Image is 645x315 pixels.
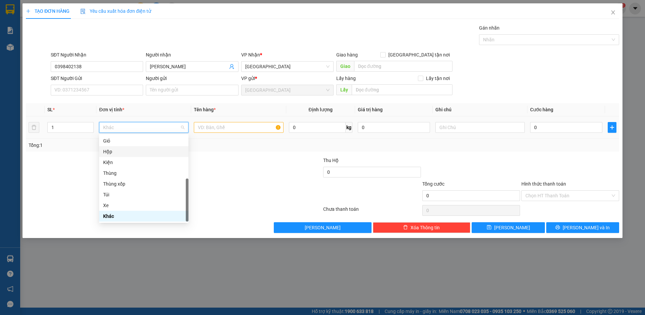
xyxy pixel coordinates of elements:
span: Đà Nẵng [245,85,330,95]
button: save[PERSON_NAME] [472,222,545,233]
span: Gửi: [6,6,16,13]
span: Yêu cầu xuất hóa đơn điện tử [80,8,151,14]
span: Thu Hộ [323,158,339,163]
span: plus [608,125,616,130]
span: Giao hàng [336,52,358,57]
div: Giỏ [99,135,188,146]
span: printer [555,225,560,230]
span: Lấy tận nơi [423,75,453,82]
div: [GEOGRAPHIC_DATA] [6,6,74,21]
span: TẠO ĐƠN HÀNG [26,8,70,14]
span: SL [47,107,53,112]
span: Cước hàng [530,107,553,112]
div: [GEOGRAPHIC_DATA] [79,6,147,21]
span: Giao [336,61,354,72]
div: Chưa thanh toán [322,205,422,217]
div: VP gửi [241,75,334,82]
div: Khác [99,211,188,222]
div: Thùng xốp [103,180,184,188]
label: Gán nhãn [479,25,500,31]
span: CR : [5,43,15,50]
span: plus [26,9,31,13]
div: Kiện [99,157,188,168]
span: Đơn vị tính [99,107,124,112]
span: save [487,225,491,230]
div: Thùng [103,169,184,177]
span: [PERSON_NAME] [305,224,341,231]
th: Ghi chú [433,103,527,116]
input: 0 [358,122,430,133]
button: delete [29,122,39,133]
span: [PERSON_NAME] và In [563,224,610,231]
div: Người nhận [146,51,238,58]
button: deleteXóa Thông tin [373,222,471,233]
span: Lấy [336,84,352,95]
div: Hộp [99,146,188,157]
div: Tổng: 1 [29,142,249,149]
span: VP Nhận [241,52,260,57]
span: close [610,10,616,15]
span: Tên hàng [194,107,216,112]
div: Xe [103,202,184,209]
span: Lấy hàng [336,76,356,81]
div: SĐT Người Gửi [51,75,143,82]
div: 0976451153 [79,29,147,38]
span: [GEOGRAPHIC_DATA] tận nơi [386,51,453,58]
div: Giỏ [103,137,184,145]
input: Dọc đường [352,84,453,95]
div: Thùng xốp [99,179,188,189]
span: user-add [229,64,234,69]
input: Dọc đường [354,61,453,72]
button: printer[PERSON_NAME] và In [546,222,619,233]
div: Túi [103,191,184,198]
button: [PERSON_NAME] [274,222,372,233]
button: plus [608,122,616,133]
div: SƠN [79,21,147,29]
img: icon [80,9,86,14]
div: SĐT Người Nhận [51,51,143,58]
div: Hộp [103,148,184,155]
label: Hình thức thanh toán [521,181,566,187]
div: 0982739693 [6,29,74,38]
span: kg [346,122,352,133]
span: [PERSON_NAME] [494,224,530,231]
input: Ghi Chú [435,122,525,133]
span: Xóa Thông tin [411,224,440,231]
input: VD: Bàn, Ghế [194,122,283,133]
div: 70.000 [5,42,75,50]
span: Tổng cước [422,181,444,187]
span: Giá trị hàng [358,107,383,112]
button: Close [604,3,622,22]
span: Khác [103,122,184,132]
span: delete [403,225,408,230]
span: Định lượng [309,107,333,112]
div: HẢO [6,21,74,29]
span: Đà Lạt [245,62,330,72]
div: Kiện [103,159,184,166]
div: Thùng [99,168,188,179]
div: Túi [99,189,188,200]
div: Xe [99,200,188,211]
div: Khác [103,212,184,220]
span: Nhận: [79,6,95,13]
div: Người gửi [146,75,238,82]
